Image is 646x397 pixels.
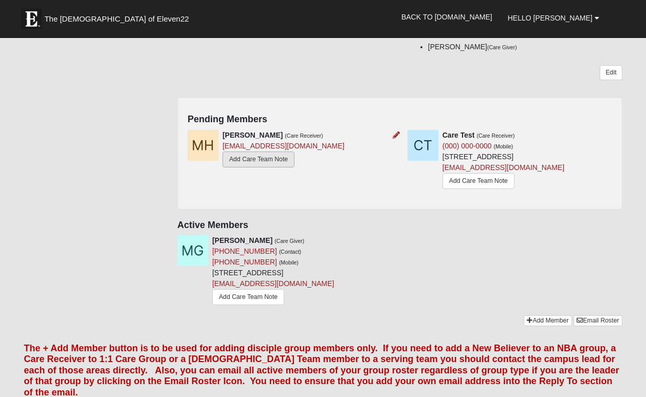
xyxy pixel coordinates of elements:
[188,114,612,125] h4: Pending Members
[212,258,277,266] a: [PHONE_NUMBER]
[212,247,277,255] a: [PHONE_NUMBER]
[16,4,222,29] a: The [DEMOGRAPHIC_DATA] of Eleven22
[212,235,334,308] div: [STREET_ADDRESS]
[212,289,284,305] a: Add Care Team Note
[394,4,500,30] a: Back to [DOMAIN_NAME]
[279,249,301,255] small: (Contact)
[442,173,514,189] a: Add Care Team Note
[44,14,189,24] span: The [DEMOGRAPHIC_DATA] of Eleven22
[223,131,283,139] strong: [PERSON_NAME]
[279,259,299,266] small: (Mobile)
[524,315,571,326] a: Add Member
[508,14,593,22] span: Hello [PERSON_NAME]
[493,143,513,149] small: (Mobile)
[212,236,272,244] strong: [PERSON_NAME]
[285,133,323,139] small: (Care Receiver)
[574,315,622,326] a: Email Roster
[212,279,334,288] a: [EMAIL_ADDRESS][DOMAIN_NAME]
[600,65,622,80] a: Edit
[476,133,514,139] small: (Care Receiver)
[442,142,492,150] a: (000) 000-0000
[223,152,294,167] a: Add Care Team Note
[487,44,517,50] small: (Care Giver)
[442,130,564,192] div: [STREET_ADDRESS]
[442,131,475,139] strong: Care Test
[500,5,607,31] a: Hello [PERSON_NAME]
[223,142,344,150] a: [EMAIL_ADDRESS][DOMAIN_NAME]
[21,9,42,29] img: Eleven22 logo
[442,163,564,172] a: [EMAIL_ADDRESS][DOMAIN_NAME]
[177,220,622,231] h4: Active Members
[274,238,304,244] small: (Care Giver)
[428,42,622,52] li: [PERSON_NAME]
